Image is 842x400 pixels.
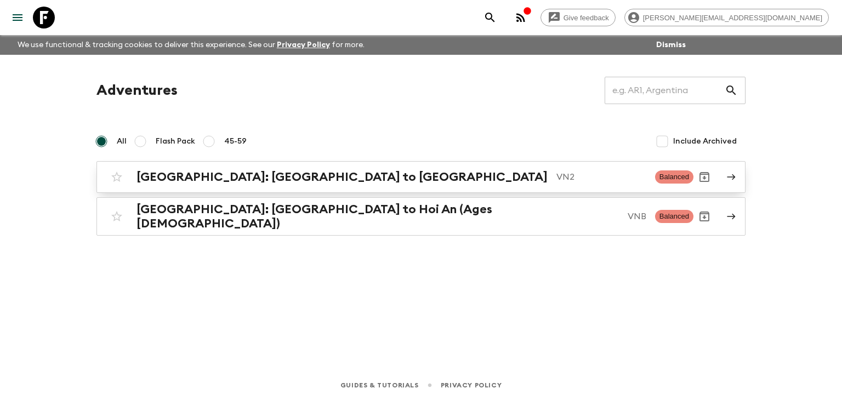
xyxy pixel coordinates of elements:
span: Flash Pack [156,136,195,147]
div: [PERSON_NAME][EMAIL_ADDRESS][DOMAIN_NAME] [624,9,829,26]
button: search adventures [479,7,501,28]
span: Balanced [655,170,693,184]
span: Balanced [655,210,693,223]
span: Give feedback [557,14,615,22]
h2: [GEOGRAPHIC_DATA]: [GEOGRAPHIC_DATA] to Hoi An (Ages [DEMOGRAPHIC_DATA]) [136,202,619,231]
p: VN2 [556,170,646,184]
button: menu [7,7,29,28]
span: [PERSON_NAME][EMAIL_ADDRESS][DOMAIN_NAME] [637,14,828,22]
span: All [117,136,127,147]
a: Privacy Policy [441,379,502,391]
button: Dismiss [653,37,689,53]
input: e.g. AR1, Argentina [605,75,725,106]
a: [GEOGRAPHIC_DATA]: [GEOGRAPHIC_DATA] to Hoi An (Ages [DEMOGRAPHIC_DATA])VNBBalancedArchive [96,197,746,236]
a: Privacy Policy [277,41,330,49]
span: Include Archived [673,136,737,147]
span: 45-59 [224,136,247,147]
a: [GEOGRAPHIC_DATA]: [GEOGRAPHIC_DATA] to [GEOGRAPHIC_DATA]VN2BalancedArchive [96,161,746,193]
p: We use functional & tracking cookies to deliver this experience. See our for more. [13,35,369,55]
h2: [GEOGRAPHIC_DATA]: [GEOGRAPHIC_DATA] to [GEOGRAPHIC_DATA] [136,170,548,184]
button: Archive [693,166,715,188]
h1: Adventures [96,79,178,101]
p: VNB [628,210,646,223]
a: Guides & Tutorials [340,379,419,391]
button: Archive [693,205,715,227]
a: Give feedback [541,9,616,26]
